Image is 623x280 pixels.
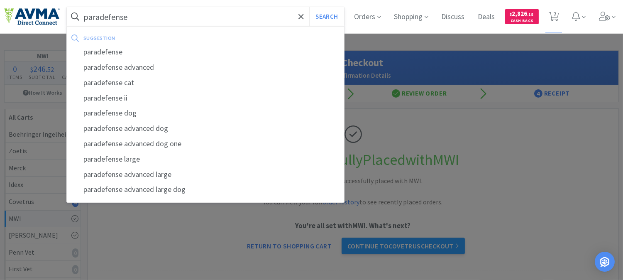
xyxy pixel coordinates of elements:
[67,7,344,26] input: Search by item, sku, manufacturer, ingredient, size...
[67,152,344,167] div: paradefense large
[67,60,344,75] div: paradefense advanced
[67,121,344,136] div: paradefense advanced dog
[4,8,60,25] img: e4e33dab9f054f5782a47901c742baa9_102.png
[510,10,534,17] span: 2,826
[67,91,344,106] div: paradefense ii
[67,106,344,121] div: paradefense dog
[67,75,344,91] div: paradefense cat
[309,7,344,26] button: Search
[438,13,468,21] a: Discuss
[475,13,498,21] a: Deals
[510,12,512,17] span: $
[595,252,615,272] div: Open Intercom Messenger
[67,167,344,182] div: paradefense advanced large
[67,182,344,197] div: paradefense advanced large dog
[528,12,534,17] span: . 18
[510,19,534,24] span: Cash Back
[67,136,344,152] div: paradefense advanced dog one
[545,14,562,22] a: 7
[505,5,539,28] a: $2,826.18Cash Back
[83,32,227,44] div: suggestion
[67,44,344,60] div: paradefense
